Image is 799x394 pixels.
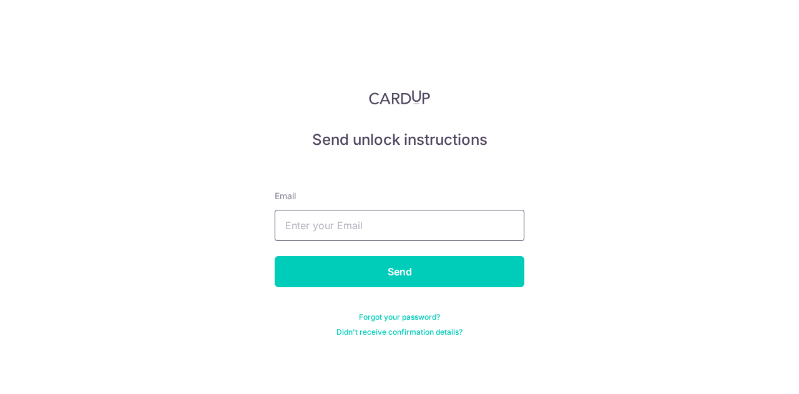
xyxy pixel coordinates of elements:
[336,327,463,337] a: Didn't receive confirmation details?
[359,312,440,322] a: Forgot your password?
[369,90,430,105] img: CardUp Logo
[275,130,524,150] h5: Send unlock instructions
[275,190,296,201] span: translation missing: en.devise.label.Email
[275,210,524,241] input: Enter your Email
[275,256,524,287] input: Send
